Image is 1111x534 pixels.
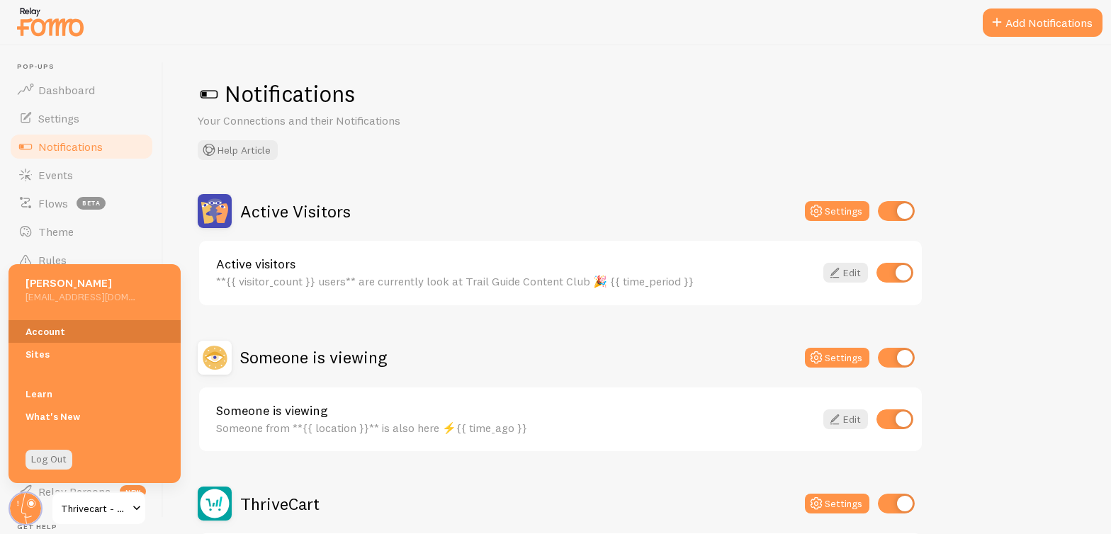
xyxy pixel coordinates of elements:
h1: Notifications [198,79,1077,108]
img: Active Visitors [198,194,232,228]
span: Settings [38,111,79,125]
span: new [120,485,146,498]
span: Notifications [38,140,103,154]
span: Rules [38,253,67,267]
p: Your Connections and their Notifications [198,113,538,129]
a: Rules [9,246,154,274]
a: Sites [9,343,181,365]
span: Relay Persona [38,484,111,499]
a: Someone is viewing [216,404,815,417]
a: Events [9,161,154,189]
div: Someone from **{{ location }}** is also here ⚡️{{ time_ago }} [216,421,815,434]
h2: Active Visitors [240,200,351,222]
a: Learn [9,382,181,405]
img: fomo-relay-logo-orange.svg [15,4,86,40]
h5: [EMAIL_ADDRESS][DOMAIN_NAME] [26,290,135,303]
span: Events [38,168,73,182]
button: Help Article [198,140,278,160]
a: Log Out [26,450,72,470]
button: Settings [805,494,869,513]
span: Dashboard [38,83,95,97]
a: Flows beta [9,189,154,217]
span: Get Help [17,523,154,532]
a: Account [9,320,181,343]
span: Flows [38,196,68,210]
a: What's New [9,405,181,428]
button: Settings [805,201,869,221]
h2: Someone is viewing [240,346,387,368]
h2: ThriveCart [240,493,320,515]
a: Edit [823,263,868,283]
div: **{{ visitor_count }} users** are currently look at Trail Guide Content Club 🎉 {{ time_period }} [216,275,815,288]
a: Dashboard [9,76,154,104]
img: ThriveCart [198,487,232,521]
a: Active visitors [216,258,815,271]
span: Pop-ups [17,62,154,72]
img: Someone is viewing [198,341,232,375]
a: Edit [823,409,868,429]
button: Settings [805,348,869,368]
a: Thrivecart - TGCC [51,492,147,526]
a: Notifications [9,132,154,161]
a: Theme [9,217,154,246]
span: Theme [38,225,74,239]
h5: [PERSON_NAME] [26,275,135,290]
span: beta [77,197,106,210]
a: Settings [9,104,154,132]
span: Thrivecart - TGCC [61,500,128,517]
